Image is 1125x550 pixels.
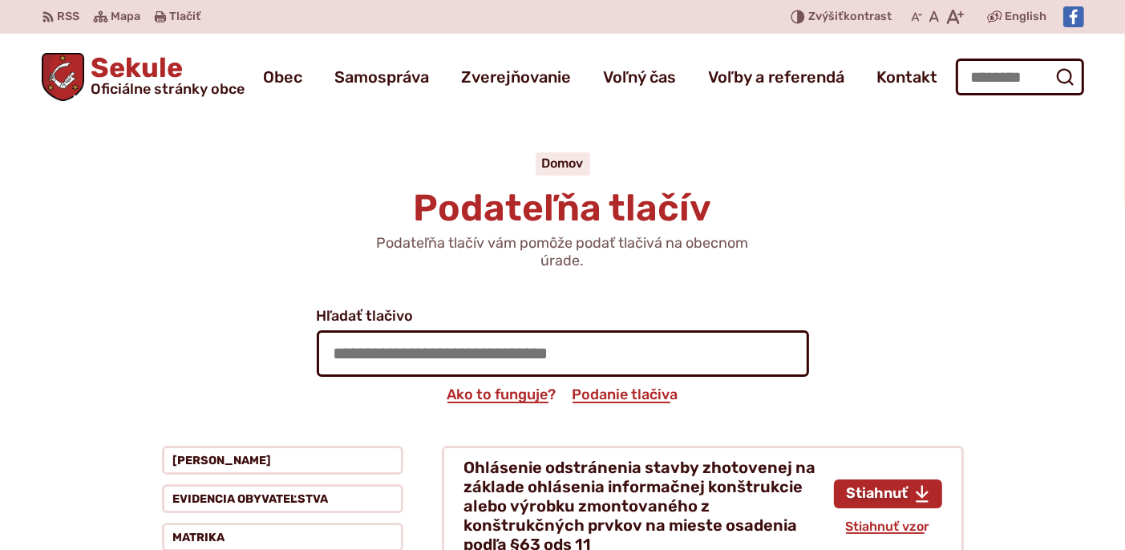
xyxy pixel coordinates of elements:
[84,55,245,96] span: Sekule
[42,53,85,101] img: Prejsť na domovskú stránku
[263,55,302,99] a: Obec
[446,386,558,403] a: Ako to funguje?
[844,519,932,534] a: Stiahnuť vzor
[542,156,584,171] a: Domov
[317,309,809,325] span: Hľadať tlačivo
[808,10,844,23] span: Zvýšiť
[170,10,201,24] span: Tlačiť
[846,519,930,534] span: Stiahnuť vzor
[162,484,403,513] button: Evidencia obyvateľstva
[603,55,676,99] a: Voľný čas
[571,386,680,403] a: Podanie tlačiva
[1006,7,1047,26] span: English
[162,446,403,475] button: [PERSON_NAME]
[876,55,937,99] a: Kontakt
[414,186,712,230] span: Podateľňa tlačív
[808,10,892,24] span: kontrast
[708,55,844,99] a: Voľby a referendá
[834,479,942,508] a: Stiahnuť
[461,55,571,99] a: Zverejňovanie
[58,7,80,26] span: RSS
[1002,7,1050,26] a: English
[847,485,908,503] span: Stiahnuť
[91,82,245,96] span: Oficiálne stránky obce
[1063,6,1084,27] img: Prejsť na Facebook stránku
[334,55,429,99] a: Samospráva
[111,7,141,26] span: Mapa
[42,53,245,101] a: Logo Sekule, prejsť na domovskú stránku.
[317,330,809,377] input: Hľadať tlačivo
[370,235,755,269] p: Podateľňa tlačív vám pomôže podať tlačivá na obecnom úrade.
